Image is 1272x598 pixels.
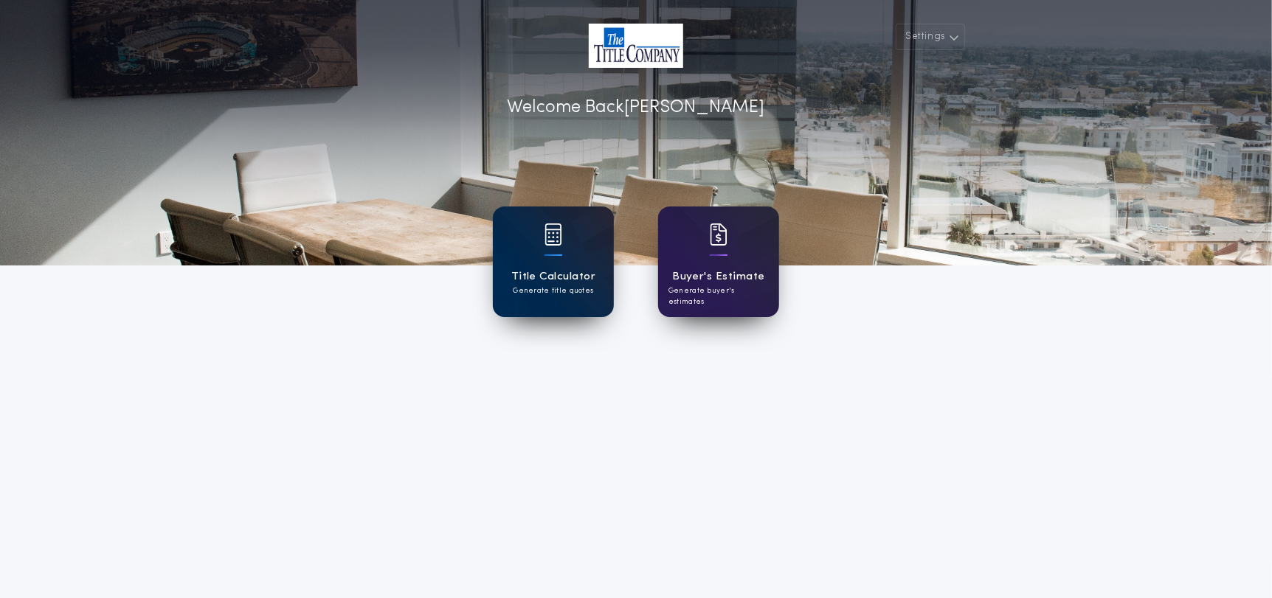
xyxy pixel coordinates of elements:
button: Settings [896,24,965,50]
a: card iconBuyer's EstimateGenerate buyer's estimates [658,206,779,317]
h1: Buyer's Estimate [672,268,764,285]
p: Generate buyer's estimates [668,285,769,307]
a: card iconTitle CalculatorGenerate title quotes [493,206,614,317]
p: Welcome Back [PERSON_NAME] [508,94,765,121]
img: card icon [545,223,562,246]
h1: Title Calculator [511,268,595,285]
img: card icon [710,223,727,246]
p: Generate title quotes [513,285,593,296]
img: account-logo [589,24,682,68]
